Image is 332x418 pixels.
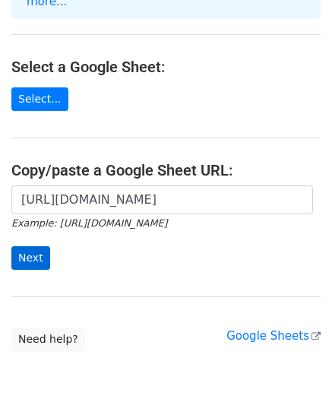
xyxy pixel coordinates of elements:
[11,58,321,76] h4: Select a Google Sheet:
[11,217,167,229] small: Example: [URL][DOMAIN_NAME]
[11,328,85,351] a: Need help?
[11,185,313,214] input: Paste your Google Sheet URL here
[226,329,321,343] a: Google Sheets
[11,246,50,270] input: Next
[256,345,332,418] iframe: Chat Widget
[256,345,332,418] div: Виджет чата
[11,87,68,111] a: Select...
[11,161,321,179] h4: Copy/paste a Google Sheet URL:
